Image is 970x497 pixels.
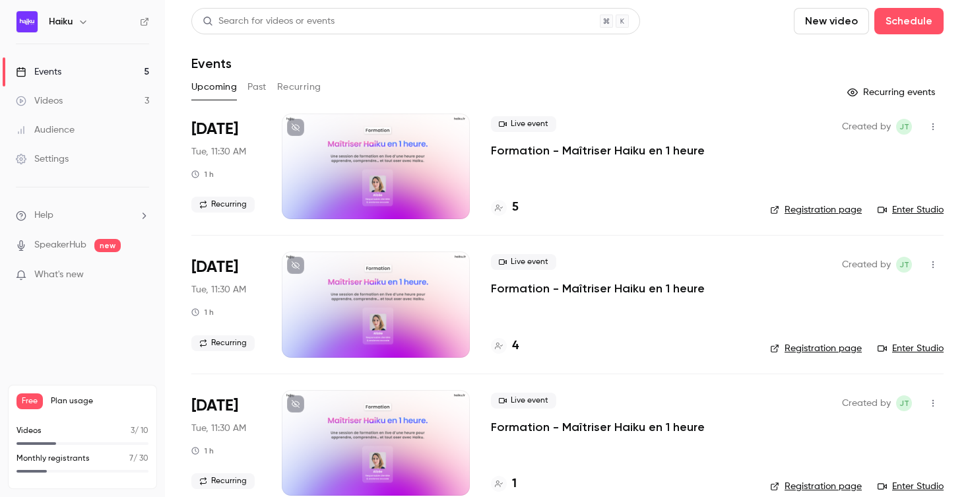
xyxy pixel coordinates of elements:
[842,395,891,411] span: Created by
[896,119,912,135] span: jean Touzet
[191,395,238,416] span: [DATE]
[16,209,149,222] li: help-dropdown-opener
[247,77,267,98] button: Past
[842,119,891,135] span: Created by
[512,337,519,355] h4: 4
[191,473,255,489] span: Recurring
[191,145,246,158] span: Tue, 11:30 AM
[491,393,556,409] span: Live event
[277,77,321,98] button: Recurring
[896,395,912,411] span: jean Touzet
[878,480,944,493] a: Enter Studio
[874,8,944,34] button: Schedule
[51,396,148,407] span: Plan usage
[16,152,69,166] div: Settings
[191,257,238,278] span: [DATE]
[191,283,246,296] span: Tue, 11:30 AM
[16,453,90,465] p: Monthly registrants
[491,337,519,355] a: 4
[16,94,63,108] div: Videos
[191,169,214,180] div: 1 h
[899,395,909,411] span: jT
[191,77,237,98] button: Upcoming
[34,268,84,282] span: What's new
[203,15,335,28] div: Search for videos or events
[191,197,255,213] span: Recurring
[899,257,909,273] span: jT
[191,251,261,357] div: Sep 2 Tue, 11:30 AM (Europe/Paris)
[191,390,261,496] div: Sep 9 Tue, 11:30 AM (Europe/Paris)
[899,119,909,135] span: jT
[491,475,517,493] a: 1
[878,342,944,355] a: Enter Studio
[491,143,705,158] a: Formation - Maîtriser Haiku en 1 heure
[131,427,135,435] span: 3
[491,281,705,296] a: Formation - Maîtriser Haiku en 1 heure
[491,419,705,435] a: Formation - Maîtriser Haiku en 1 heure
[34,238,86,252] a: SpeakerHub
[191,114,261,219] div: Aug 26 Tue, 11:30 AM (Europe/Paris)
[842,257,891,273] span: Created by
[49,15,73,28] h6: Haiku
[131,425,148,437] p: / 10
[794,8,869,34] button: New video
[770,480,862,493] a: Registration page
[191,307,214,317] div: 1 h
[191,119,238,140] span: [DATE]
[129,453,148,465] p: / 30
[16,123,75,137] div: Audience
[491,199,519,216] a: 5
[191,446,214,456] div: 1 h
[491,254,556,270] span: Live event
[896,257,912,273] span: jean Touzet
[16,425,42,437] p: Videos
[770,342,862,355] a: Registration page
[512,199,519,216] h4: 5
[191,55,232,71] h1: Events
[491,116,556,132] span: Live event
[841,82,944,103] button: Recurring events
[94,239,121,252] span: new
[878,203,944,216] a: Enter Studio
[191,335,255,351] span: Recurring
[16,393,43,409] span: Free
[770,203,862,216] a: Registration page
[16,65,61,79] div: Events
[191,422,246,435] span: Tue, 11:30 AM
[16,11,38,32] img: Haiku
[34,209,53,222] span: Help
[133,269,149,281] iframe: Noticeable Trigger
[512,475,517,493] h4: 1
[129,455,133,463] span: 7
